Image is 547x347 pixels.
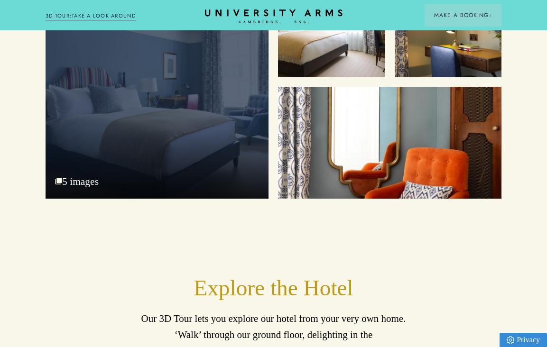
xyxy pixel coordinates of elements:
img: Arrow icon [489,14,492,17]
button: Make a BookingArrow icon [425,4,501,27]
a: Home [205,9,343,24]
span: Make a Booking [434,11,492,19]
h2: Explore the Hotel [137,274,410,302]
a: Privacy [500,333,547,347]
a: 3D TOUR:TAKE A LOOK AROUND [46,12,136,20]
img: Privacy [507,336,514,344]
